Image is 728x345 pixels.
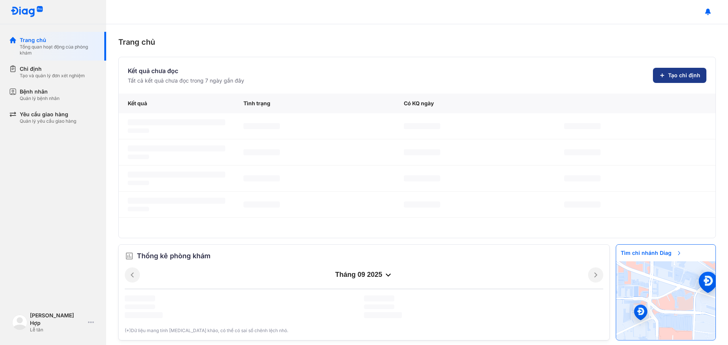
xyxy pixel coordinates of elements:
span: ‌ [564,201,601,208]
span: ‌ [564,123,601,129]
span: ‌ [128,207,149,211]
img: order.5a6da16c.svg [125,251,134,261]
div: Kết quả chưa đọc [128,66,244,75]
div: Quản lý yêu cầu giao hàng [20,118,76,124]
span: ‌ [404,201,440,208]
span: ‌ [564,149,601,155]
span: ‌ [125,304,155,309]
div: Quản lý bệnh nhân [20,95,60,101]
span: ‌ [128,145,225,151]
span: Thống kê phòng khám [137,251,210,261]
span: ‌ [128,155,149,159]
span: ‌ [125,312,163,318]
div: Lễ tân [30,327,85,333]
span: ‌ [364,304,394,309]
div: tháng 09 2025 [140,270,588,279]
span: ‌ [128,181,149,185]
button: Tạo chỉ định [653,68,706,83]
span: ‌ [364,312,402,318]
div: Yêu cầu giao hàng [20,111,76,118]
div: Tổng quan hoạt động của phòng khám [20,44,97,56]
span: ‌ [128,198,225,204]
div: Có KQ ngày [395,94,555,113]
div: [PERSON_NAME] Hợp [30,312,85,327]
span: ‌ [404,175,440,181]
img: logo [11,6,43,18]
span: ‌ [125,295,155,301]
span: ‌ [243,123,280,129]
div: (*)Dữ liệu mang tính [MEDICAL_DATA] khảo, có thể có sai số chênh lệch nhỏ. [125,327,603,334]
span: ‌ [404,149,440,155]
img: logo [12,315,27,330]
span: ‌ [128,128,149,133]
span: ‌ [404,123,440,129]
div: Chỉ định [20,65,85,73]
span: ‌ [128,172,225,178]
span: ‌ [364,295,394,301]
span: ‌ [564,175,601,181]
div: Tình trạng [234,94,395,113]
span: ‌ [243,175,280,181]
div: Tạo và quản lý đơn xét nghiệm [20,73,85,79]
span: Tạo chỉ định [668,72,700,79]
div: Trang chủ [118,36,716,48]
span: Tìm chi nhánh Diag [616,245,687,261]
div: Tất cả kết quả chưa đọc trong 7 ngày gần đây [128,77,244,84]
div: Kết quả [119,94,234,113]
span: ‌ [128,119,225,125]
div: Trang chủ [20,36,97,44]
span: ‌ [243,201,280,208]
span: ‌ [243,149,280,155]
div: Bệnh nhân [20,88,60,95]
